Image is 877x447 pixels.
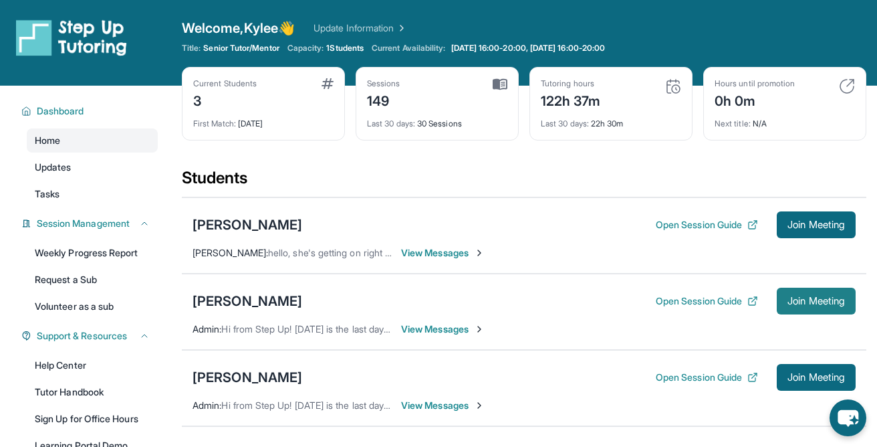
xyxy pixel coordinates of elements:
[541,118,589,128] span: Last 30 days :
[326,43,364,54] span: 1 Students
[193,110,334,129] div: [DATE]
[27,380,158,404] a: Tutor Handbook
[372,43,445,54] span: Current Availability:
[16,19,127,56] img: logo
[287,43,324,54] span: Capacity:
[193,323,221,335] span: Admin :
[401,246,485,260] span: View Messages
[31,329,150,343] button: Support & Resources
[27,241,158,265] a: Weekly Progress Report
[37,217,130,230] span: Session Management
[182,167,866,197] div: Students
[787,297,845,305] span: Join Meeting
[193,78,257,89] div: Current Students
[31,104,150,118] button: Dashboard
[715,89,795,110] div: 0h 0m
[474,324,485,335] img: Chevron-Right
[715,110,855,129] div: N/A
[27,353,158,377] a: Help Center
[830,399,866,436] button: chat-button
[367,118,415,128] span: Last 30 days :
[715,78,795,89] div: Hours until promotion
[35,161,72,174] span: Updates
[839,78,855,94] img: card
[193,89,257,110] div: 3
[449,43,608,54] a: [DATE] 16:00-20:00, [DATE] 16:00-20:00
[193,118,236,128] span: First Match :
[656,294,758,308] button: Open Session Guide
[787,221,845,229] span: Join Meeting
[37,329,127,343] span: Support & Resources
[27,155,158,179] a: Updates
[193,292,302,310] div: [PERSON_NAME]
[27,268,158,292] a: Request a Sub
[268,247,403,258] span: hello, she's getting on right now
[203,43,279,54] span: Senior Tutor/Mentor
[777,211,856,238] button: Join Meeting
[193,368,302,387] div: [PERSON_NAME]
[777,288,856,315] button: Join Meeting
[193,247,268,258] span: [PERSON_NAME] :
[493,78,507,90] img: card
[656,371,758,384] button: Open Session Guide
[656,218,758,232] button: Open Session Guide
[314,21,407,35] a: Update Information
[27,128,158,153] a: Home
[367,89,400,110] div: 149
[787,373,845,381] span: Join Meeting
[401,399,485,412] span: View Messages
[27,294,158,319] a: Volunteer as a sub
[394,21,407,35] img: Chevron Right
[541,89,601,110] div: 122h 37m
[474,400,485,411] img: Chevron-Right
[35,134,60,147] span: Home
[474,248,485,258] img: Chevron-Right
[322,78,334,89] img: card
[367,110,507,129] div: 30 Sessions
[541,110,681,129] div: 22h 30m
[182,43,201,54] span: Title:
[37,104,84,118] span: Dashboard
[665,78,681,94] img: card
[182,19,295,37] span: Welcome, Kylee 👋
[367,78,400,89] div: Sessions
[193,399,221,411] span: Admin :
[27,407,158,431] a: Sign Up for Office Hours
[35,187,59,201] span: Tasks
[401,323,485,336] span: View Messages
[541,78,601,89] div: Tutoring hours
[777,364,856,391] button: Join Meeting
[31,217,150,230] button: Session Management
[193,215,302,234] div: [PERSON_NAME]
[715,118,751,128] span: Next title :
[27,182,158,206] a: Tasks
[451,43,606,54] span: [DATE] 16:00-20:00, [DATE] 16:00-20:00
